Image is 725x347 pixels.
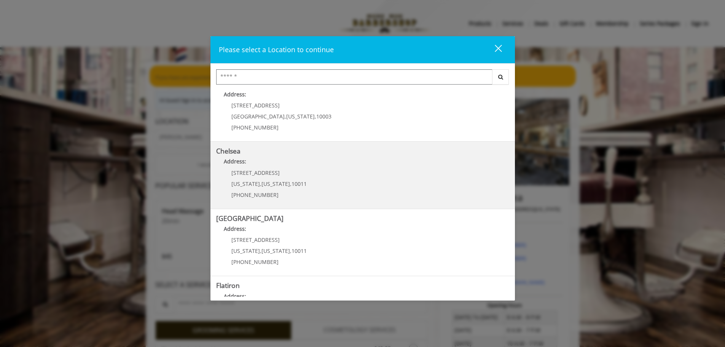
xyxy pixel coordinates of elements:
[224,158,246,165] b: Address:
[285,113,286,120] span: ,
[261,247,290,254] span: [US_STATE]
[216,69,509,88] div: Center Select
[219,45,334,54] span: Please select a Location to continue
[231,113,285,120] span: [GEOGRAPHIC_DATA]
[231,169,280,176] span: [STREET_ADDRESS]
[231,180,260,187] span: [US_STATE]
[231,191,279,198] span: [PHONE_NUMBER]
[231,102,280,109] span: [STREET_ADDRESS]
[292,247,307,254] span: 10011
[216,281,240,290] b: Flatiron
[224,293,246,300] b: Address:
[224,91,246,98] b: Address:
[290,180,292,187] span: ,
[216,69,492,85] input: Search Center
[316,113,331,120] span: 10003
[315,113,316,120] span: ,
[260,180,261,187] span: ,
[224,225,246,232] b: Address:
[216,146,241,155] b: Chelsea
[260,247,261,254] span: ,
[286,113,315,120] span: [US_STATE]
[231,124,279,131] span: [PHONE_NUMBER]
[231,247,260,254] span: [US_STATE]
[496,74,505,80] i: Search button
[216,214,284,223] b: [GEOGRAPHIC_DATA]
[486,44,501,56] div: close dialog
[231,236,280,243] span: [STREET_ADDRESS]
[481,42,507,58] button: close dialog
[290,247,292,254] span: ,
[261,180,290,187] span: [US_STATE]
[292,180,307,187] span: 10011
[231,258,279,265] span: [PHONE_NUMBER]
